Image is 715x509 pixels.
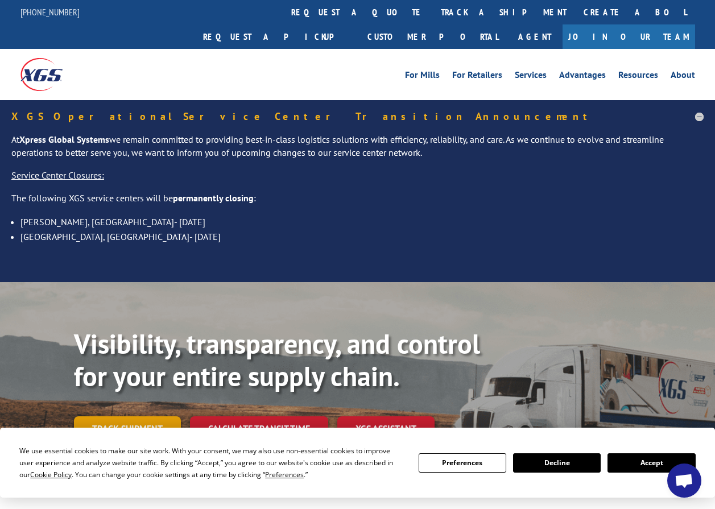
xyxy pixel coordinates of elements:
[337,416,435,441] a: XGS ASSISTANT
[20,6,80,18] a: [PHONE_NUMBER]
[195,24,359,49] a: Request a pickup
[559,71,606,83] a: Advantages
[11,133,704,169] p: At we remain committed to providing best-in-class logistics solutions with efficiency, reliabilit...
[173,192,254,204] strong: permanently closing
[667,464,701,498] a: Open chat
[30,470,72,479] span: Cookie Policy
[515,71,547,83] a: Services
[405,71,440,83] a: For Mills
[618,71,658,83] a: Resources
[671,71,695,83] a: About
[419,453,506,473] button: Preferences
[507,24,563,49] a: Agent
[11,192,704,214] p: The following XGS service centers will be :
[265,470,304,479] span: Preferences
[19,134,109,145] strong: Xpress Global Systems
[563,24,695,49] a: Join Our Team
[20,214,704,229] li: [PERSON_NAME], [GEOGRAPHIC_DATA]- [DATE]
[74,416,181,440] a: Track shipment
[190,416,328,441] a: Calculate transit time
[452,71,502,83] a: For Retailers
[74,326,480,394] b: Visibility, transparency, and control for your entire supply chain.
[359,24,507,49] a: Customer Portal
[19,445,404,481] div: We use essential cookies to make our site work. With your consent, we may also use non-essential ...
[607,453,695,473] button: Accept
[11,169,104,181] u: Service Center Closures:
[20,229,704,244] li: [GEOGRAPHIC_DATA], [GEOGRAPHIC_DATA]- [DATE]
[11,111,704,122] h5: XGS Operational Service Center Transition Announcement
[513,453,601,473] button: Decline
